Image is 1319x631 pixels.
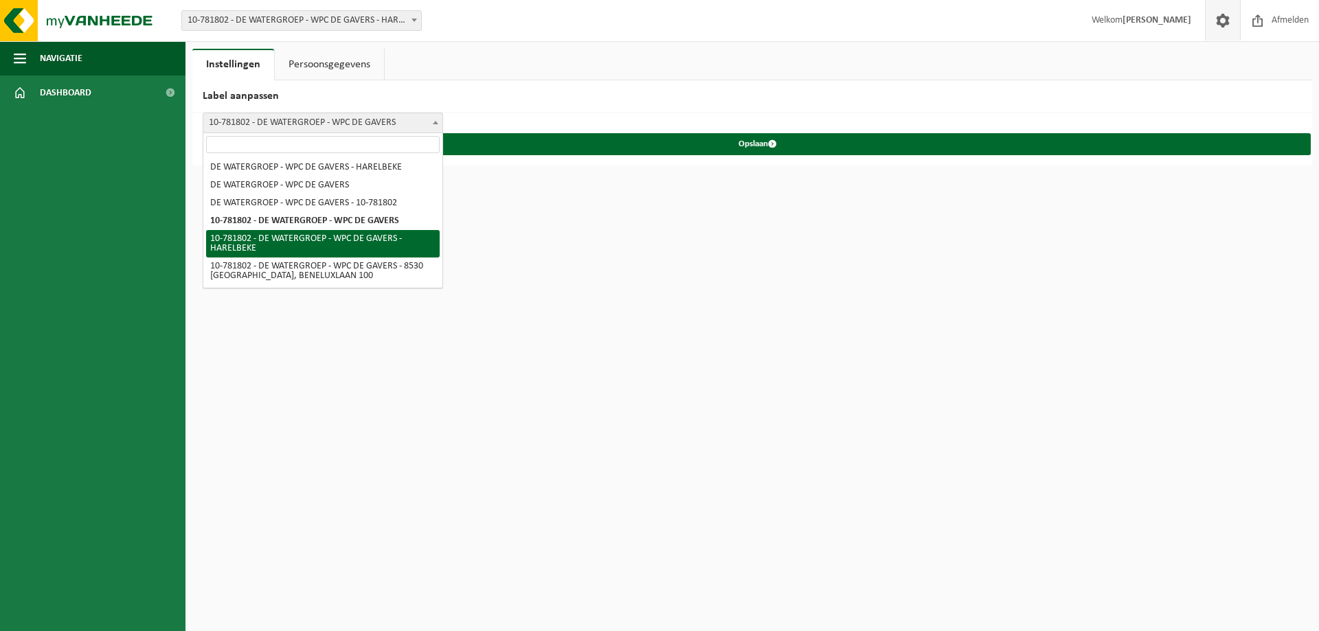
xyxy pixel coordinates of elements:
[206,230,440,257] li: 10-781802 - DE WATERGROEP - WPC DE GAVERS - HARELBEKE
[40,76,91,110] span: Dashboard
[40,41,82,76] span: Navigatie
[203,113,442,133] span: 10-781802 - DE WATERGROEP - WPC DE GAVERS
[206,212,440,230] li: 10-781802 - DE WATERGROEP - WPC DE GAVERS
[181,10,422,31] span: 10-781802 - DE WATERGROEP - WPC DE GAVERS - HARELBEKE
[206,194,440,212] li: DE WATERGROEP - WPC DE GAVERS - 10-781802
[206,159,440,176] li: DE WATERGROEP - WPC DE GAVERS - HARELBEKE
[203,113,443,133] span: 10-781802 - DE WATERGROEP - WPC DE GAVERS
[206,176,440,194] li: DE WATERGROEP - WPC DE GAVERS
[1123,15,1191,25] strong: [PERSON_NAME]
[192,49,274,80] a: Instellingen
[206,257,440,285] li: 10-781802 - DE WATERGROEP - WPC DE GAVERS - 8530 [GEOGRAPHIC_DATA], BENELUXLAAN 100
[192,80,1312,113] h2: Label aanpassen
[275,49,384,80] a: Persoonsgegevens
[182,11,421,30] span: 10-781802 - DE WATERGROEP - WPC DE GAVERS - HARELBEKE
[204,133,1311,155] button: Opslaan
